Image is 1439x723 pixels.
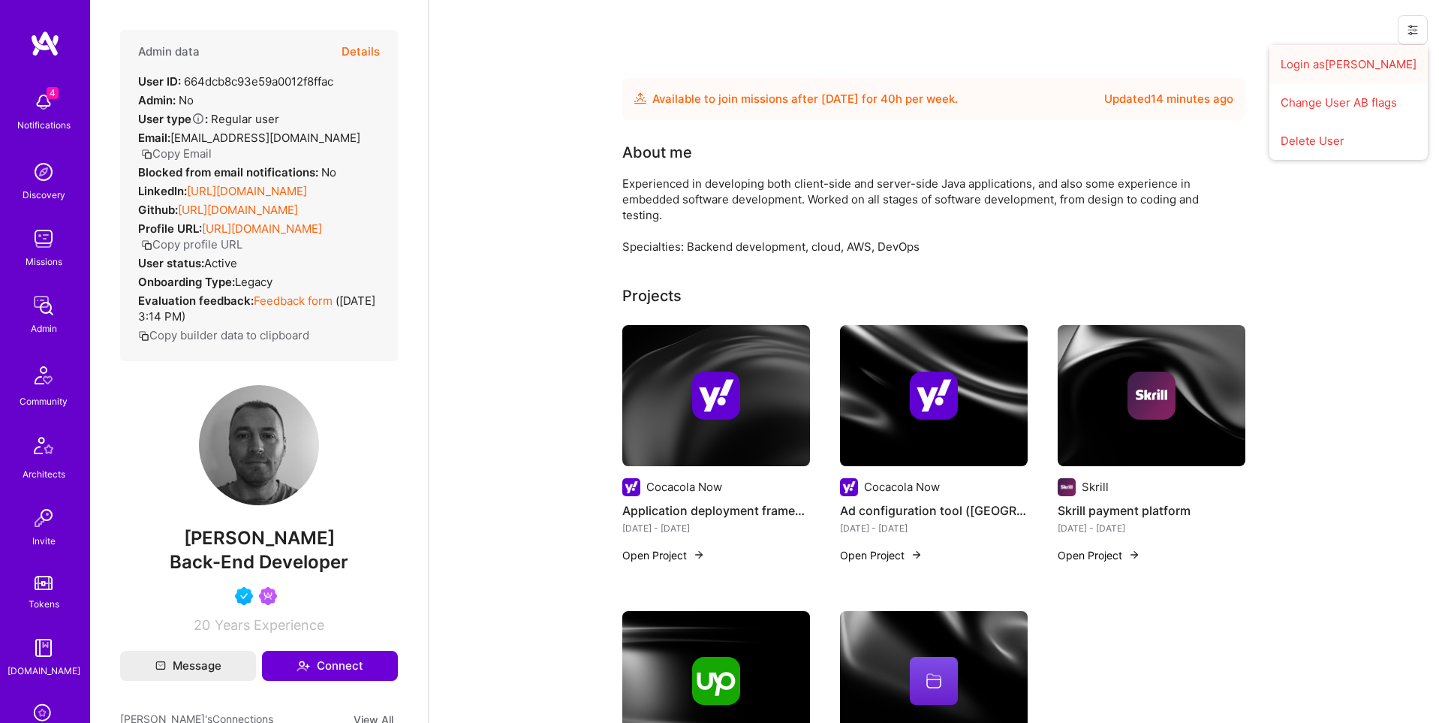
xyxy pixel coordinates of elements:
[138,294,254,308] strong: Evaluation feedback:
[622,520,810,536] div: [DATE] - [DATE]
[191,112,205,125] i: Help
[342,30,380,74] button: Details
[29,596,59,612] div: Tokens
[29,157,59,187] img: discovery
[235,587,253,605] img: Vetted A.Teamer
[1058,478,1076,496] img: Company logo
[120,527,398,550] span: [PERSON_NAME]
[138,111,279,127] div: Regular user
[911,549,923,561] img: arrow-right
[29,503,59,533] img: Invite
[29,633,59,663] img: guide book
[692,372,740,420] img: Company logo
[35,576,53,590] img: tokens
[652,90,958,108] div: Available to join missions after [DATE] for h per week .
[693,549,705,561] img: arrow-right
[47,87,59,99] span: 4
[622,285,682,307] div: Projects
[881,92,896,106] span: 40
[138,74,333,89] div: 664dcb8c93e59a0012f8ffac
[1082,479,1109,495] div: Skrill
[170,551,348,573] span: Back-End Developer
[120,651,256,681] button: Message
[138,184,187,198] strong: LinkedIn:
[8,663,80,679] div: [DOMAIN_NAME]
[170,131,360,145] span: [EMAIL_ADDRESS][DOMAIN_NAME]
[23,466,65,482] div: Architects
[297,659,310,673] i: icon Connect
[622,547,705,563] button: Open Project
[1128,549,1140,561] img: arrow-right
[1269,45,1428,83] button: Login as[PERSON_NAME]
[204,256,237,270] span: Active
[622,501,810,520] h4: Application deployment framework
[155,661,166,671] i: icon Mail
[138,275,235,289] strong: Onboarding Type:
[29,224,59,254] img: teamwork
[138,45,200,59] h4: Admin data
[138,165,321,179] strong: Blocked from email notifications:
[138,93,176,107] strong: Admin:
[622,141,692,164] div: About me
[138,293,380,324] div: ( [DATE] 3:14 PM )
[864,479,940,495] div: Cocacola Now
[235,275,272,289] span: legacy
[138,330,149,342] i: icon Copy
[187,184,307,198] a: [URL][DOMAIN_NAME]
[840,520,1028,536] div: [DATE] - [DATE]
[840,478,858,496] img: Company logo
[138,131,170,145] strong: Email:
[141,149,152,160] i: icon Copy
[30,30,60,57] img: logo
[138,256,204,270] strong: User status:
[23,187,65,203] div: Discovery
[646,479,722,495] div: Cocacola Now
[1058,520,1245,536] div: [DATE] - [DATE]
[215,617,324,633] span: Years Experience
[1269,122,1428,160] button: Delete User
[138,327,309,343] button: Copy builder data to clipboard
[194,617,210,633] span: 20
[910,372,958,420] img: Company logo
[141,236,242,252] button: Copy profile URL
[262,651,398,681] button: Connect
[1269,83,1428,122] button: Change User AB flags
[1127,372,1176,420] img: Company logo
[29,87,59,117] img: bell
[840,501,1028,520] h4: Ad configuration tool ([GEOGRAPHIC_DATA])
[840,325,1028,466] img: cover
[20,393,68,409] div: Community
[634,92,646,104] img: Availability
[1058,501,1245,520] h4: Skrill payment platform
[138,203,178,217] strong: Github:
[622,176,1223,255] div: Experienced in developing both client-side and server-side Java applications, and also some exper...
[141,146,212,161] button: Copy Email
[138,221,202,236] strong: Profile URL:
[26,430,62,466] img: Architects
[178,203,298,217] a: [URL][DOMAIN_NAME]
[1104,90,1233,108] div: Updated 14 minutes ago
[199,385,319,505] img: User Avatar
[138,164,336,180] div: No
[26,357,62,393] img: Community
[840,547,923,563] button: Open Project
[1058,547,1140,563] button: Open Project
[622,325,810,466] img: cover
[1058,325,1245,466] img: cover
[17,117,71,133] div: Notifications
[26,254,62,270] div: Missions
[138,92,194,108] div: No
[259,587,277,605] img: Been on Mission
[32,533,56,549] div: Invite
[692,657,740,705] img: Company logo
[138,112,208,126] strong: User type :
[202,221,322,236] a: [URL][DOMAIN_NAME]
[31,321,57,336] div: Admin
[29,291,59,321] img: admin teamwork
[622,478,640,496] img: Company logo
[254,294,333,308] a: Feedback form
[141,239,152,251] i: icon Copy
[138,74,181,89] strong: User ID:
